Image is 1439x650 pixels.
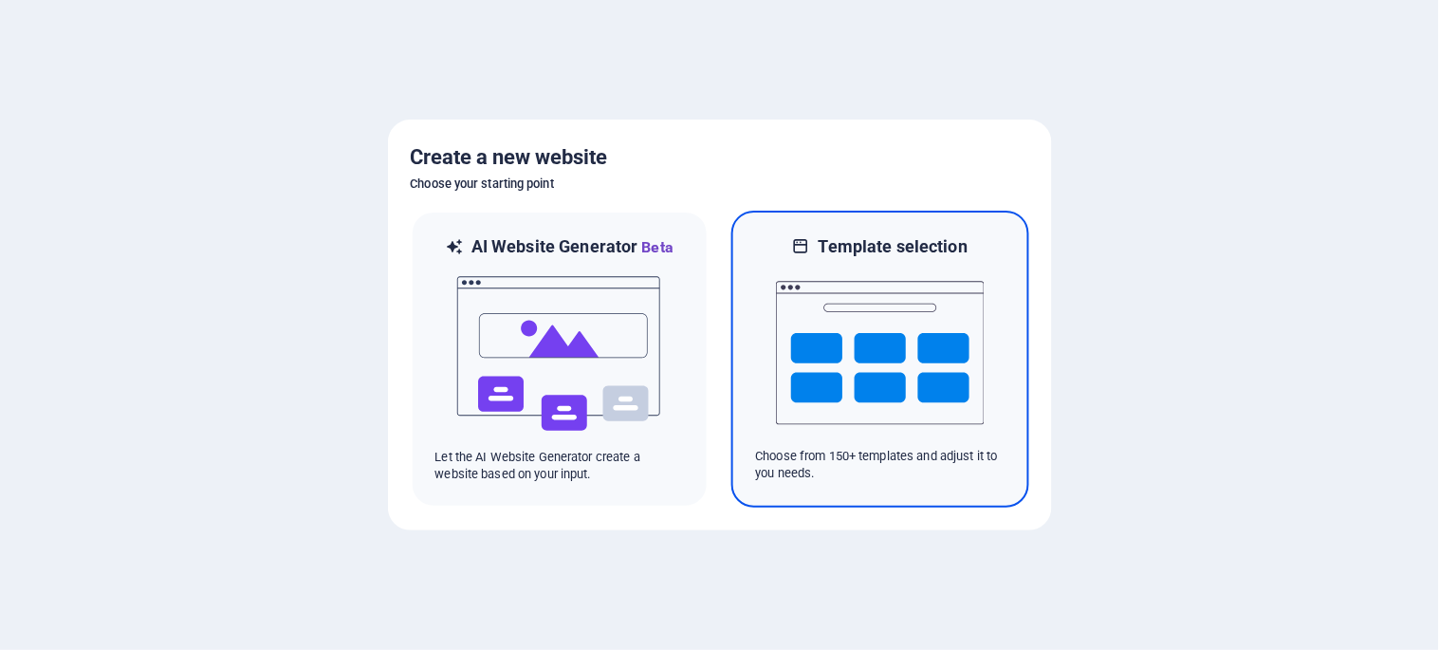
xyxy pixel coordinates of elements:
p: Let the AI Website Generator create a website based on your input. [435,449,684,483]
p: Choose from 150+ templates and adjust it to you needs. [756,448,1005,482]
span: Beta [638,238,674,256]
img: ai [455,259,664,449]
div: Template selectionChoose from 150+ templates and adjust it to you needs. [731,211,1029,508]
h6: AI Website Generator [471,235,673,259]
h5: Create a new website [411,142,1029,173]
h6: Choose your starting point [411,173,1029,195]
h6: Template selection [819,235,968,258]
div: AI Website GeneratorBetaaiLet the AI Website Generator create a website based on your input. [411,211,709,508]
